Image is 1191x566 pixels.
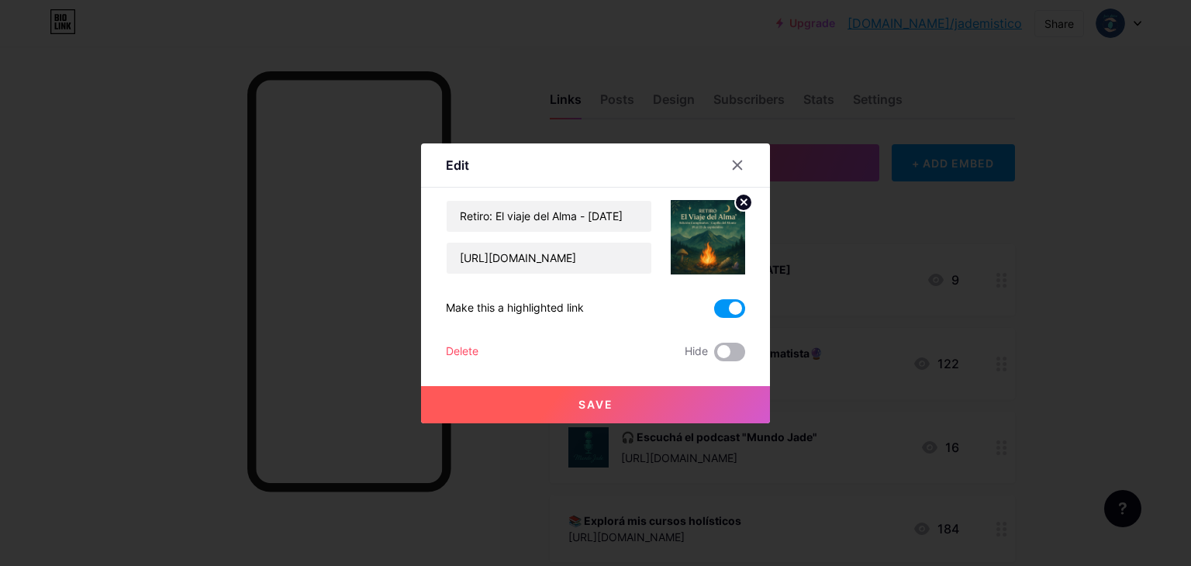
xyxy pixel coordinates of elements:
[421,386,770,423] button: Save
[446,343,478,361] div: Delete
[685,343,708,361] span: Hide
[446,299,584,318] div: Make this a highlighted link
[671,200,745,274] img: link_thumbnail
[447,243,651,274] input: URL
[446,156,469,174] div: Edit
[578,398,613,411] span: Save
[447,201,651,232] input: Title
